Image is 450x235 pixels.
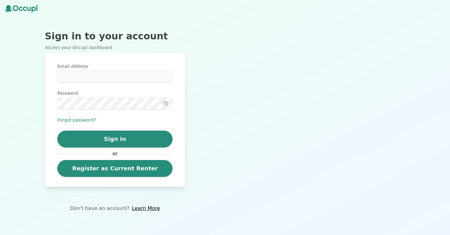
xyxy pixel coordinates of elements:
a: Register as Current Renter [57,160,173,177]
p: Access your Occupi dashboard [45,44,185,51]
button: Sign In [57,131,173,147]
label: Email Address [57,63,173,69]
button: Forgot password? [57,117,96,123]
p: Don't have an account? [70,205,130,212]
a: Learn More [132,205,160,212]
span: or [109,150,121,157]
label: Password [57,90,173,96]
h2: Sign in to your account [45,31,185,42]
